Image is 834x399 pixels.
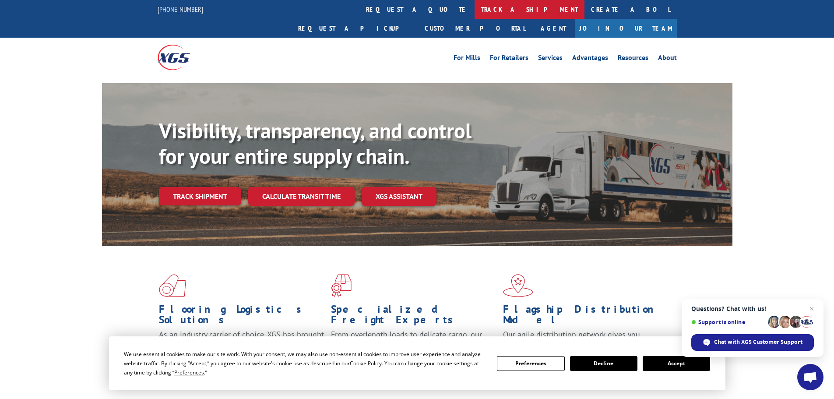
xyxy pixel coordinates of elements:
div: Chat with XGS Customer Support [691,334,814,351]
h1: Flooring Logistics Solutions [159,304,324,329]
a: Join Our Team [575,19,677,38]
a: Customer Portal [418,19,532,38]
b: Visibility, transparency, and control for your entire supply chain. [159,117,472,169]
button: Accept [643,356,710,371]
a: Track shipment [159,187,241,205]
span: Our agile distribution network gives you nationwide inventory management on demand. [503,329,664,350]
a: Request a pickup [292,19,418,38]
span: Chat with XGS Customer Support [714,338,802,346]
a: Services [538,54,563,64]
a: About [658,54,677,64]
p: From overlength loads to delicate cargo, our experienced staff knows the best way to move your fr... [331,329,496,368]
img: xgs-icon-total-supply-chain-intelligence-red [159,274,186,297]
img: xgs-icon-flagship-distribution-model-red [503,274,533,297]
span: Questions? Chat with us! [691,305,814,312]
span: Support is online [691,319,765,325]
div: Cookie Consent Prompt [109,336,725,390]
span: Cookie Policy [350,360,382,367]
a: For Retailers [490,54,528,64]
img: xgs-icon-focused-on-flooring-red [331,274,352,297]
button: Decline [570,356,637,371]
span: As an industry carrier of choice, XGS has brought innovation and dedication to flooring logistics... [159,329,324,360]
h1: Flagship Distribution Model [503,304,669,329]
h1: Specialized Freight Experts [331,304,496,329]
a: Resources [618,54,648,64]
a: XGS ASSISTANT [362,187,436,206]
a: Agent [532,19,575,38]
a: For Mills [454,54,480,64]
span: Preferences [174,369,204,376]
span: Close chat [806,304,817,314]
div: We use essential cookies to make our site work. With your consent, we may also use non-essential ... [124,350,486,377]
div: Open chat [797,364,823,390]
button: Preferences [497,356,564,371]
a: Calculate transit time [248,187,355,206]
a: [PHONE_NUMBER] [158,5,203,14]
a: Advantages [572,54,608,64]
